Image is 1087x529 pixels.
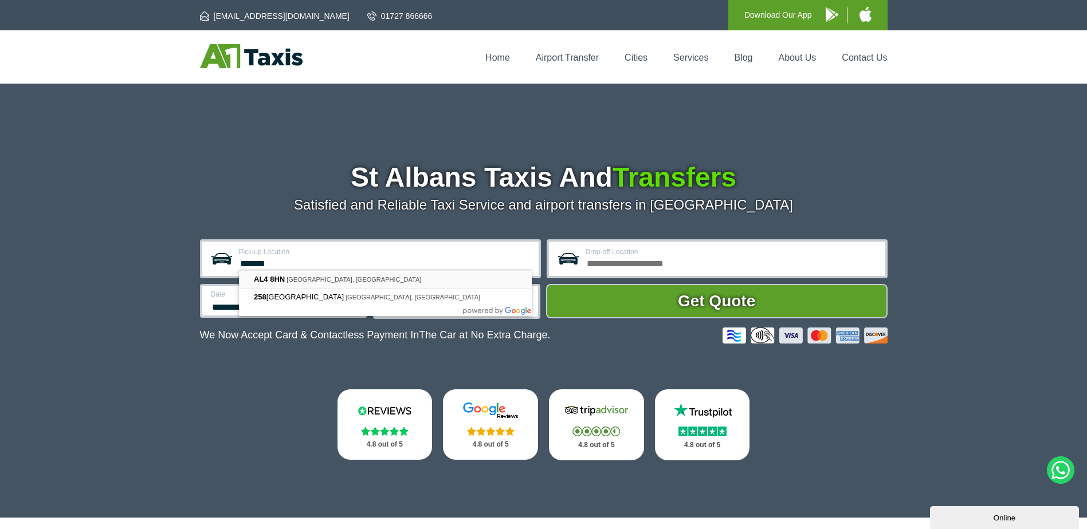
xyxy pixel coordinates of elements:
a: Tripadvisor Stars 4.8 out of 5 [549,389,644,460]
p: Satisfied and Reliable Taxi Service and airport transfers in [GEOGRAPHIC_DATA] [200,197,888,213]
p: Download Our App [744,8,812,22]
a: Google Stars 4.8 out of 5 [443,389,538,460]
img: Stars [361,427,409,436]
img: A1 Taxis iPhone App [860,7,872,22]
p: 4.8 out of 5 [562,438,631,452]
a: [EMAIL_ADDRESS][DOMAIN_NAME] [200,10,350,22]
label: Date [211,291,358,298]
label: Drop-off Location [586,248,878,255]
span: Transfers [613,162,736,192]
iframe: chat widget [930,504,1081,529]
span: The Car at No Extra Charge. [419,329,550,341]
img: A1 Taxis St Albans LTD [200,44,303,68]
img: Credit And Debit Cards [723,327,888,344]
img: Reviews.io [350,402,419,419]
a: Services [673,53,708,62]
img: Google [456,402,525,419]
a: 01727 866666 [367,10,433,22]
p: 4.8 out of 5 [456,437,525,452]
img: Stars [467,427,515,436]
img: Tripadvisor [562,402,631,419]
a: Blog [734,53,752,62]
a: Cities [625,53,648,62]
h1: St Albans Taxis And [200,164,888,191]
a: Trustpilot Stars 4.8 out of 5 [655,389,750,460]
a: Home [485,53,510,62]
span: [GEOGRAPHIC_DATA], [GEOGRAPHIC_DATA] [346,294,480,301]
p: 4.8 out of 5 [350,437,420,452]
img: A1 Taxis Android App [826,7,838,22]
p: We Now Accept Card & Contactless Payment In [200,329,551,341]
img: Stars [572,427,620,436]
button: Get Quote [546,284,888,318]
span: [GEOGRAPHIC_DATA] [254,293,346,301]
span: [GEOGRAPHIC_DATA], [GEOGRAPHIC_DATA] [287,276,421,283]
a: About Us [779,53,817,62]
span: AL4 8HN [254,275,285,283]
label: Pick-up Location [239,248,532,255]
img: Stars [678,427,727,436]
p: 4.8 out of 5 [668,438,737,452]
span: 258 [254,293,266,301]
a: Airport Transfer [536,53,599,62]
a: Reviews.io Stars 4.8 out of 5 [338,389,433,460]
img: Trustpilot [668,402,737,419]
a: Contact Us [842,53,887,62]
